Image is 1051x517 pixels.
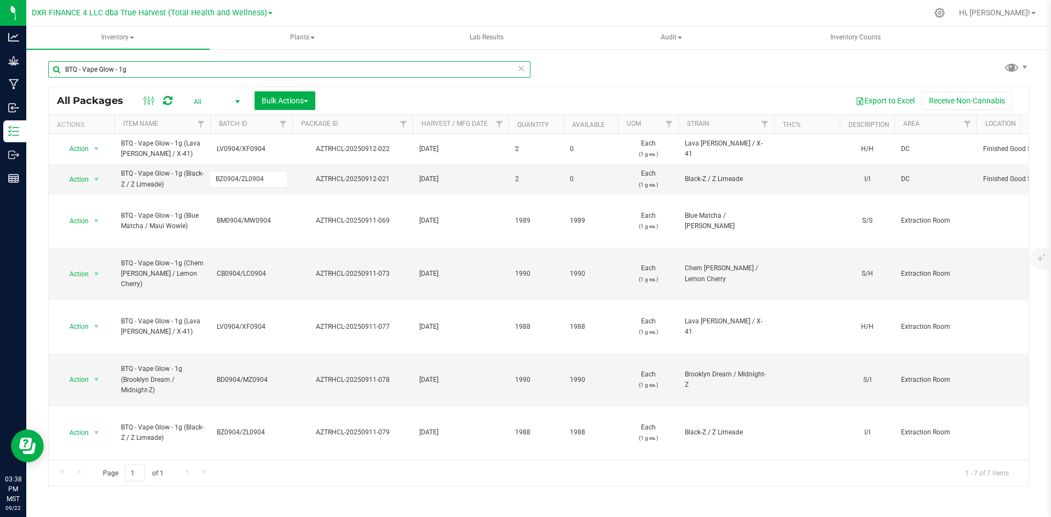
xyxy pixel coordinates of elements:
[121,138,204,159] span: BTQ - Vape Glow - 1g (Lava [PERSON_NAME] / X-41)
[455,33,518,42] span: Lab Results
[211,26,394,49] a: Plants
[685,316,767,337] span: Lava [PERSON_NAME] / X-41
[419,322,502,332] span: [DATE]
[60,141,89,156] span: Action
[90,172,103,187] span: select
[125,464,145,481] input: 1
[985,120,1016,127] a: Location
[933,8,946,18] div: Manage settings
[625,179,672,190] p: (1 g ea.)
[217,269,286,279] span: CB0904/LC0904
[60,372,89,387] span: Action
[211,27,394,49] span: Plants
[419,216,502,226] span: [DATE]
[903,120,920,127] a: Area
[121,422,204,443] span: BTQ - Vape Glow - 1g (Black-Z / Z Limeade)
[572,121,605,129] a: Available
[57,95,134,107] span: All Packages
[570,375,611,385] span: 1990
[570,174,611,184] span: 0
[90,319,103,334] span: select
[291,216,414,226] div: AZTRHCL-20250911-069
[846,374,888,386] div: S/I
[60,266,89,282] span: Action
[625,380,672,390] p: (1 g ea.)
[26,26,210,49] span: Inventory
[901,269,970,279] span: Extraction Room
[291,427,414,438] div: AZTRHCL-20250911-079
[60,319,89,334] span: Action
[846,143,888,155] div: H/H
[846,321,888,333] div: H/H
[11,429,44,462] iframe: Resource center
[922,91,1012,110] button: Receive Non-Cannabis
[848,121,890,129] a: Description
[90,266,103,282] span: select
[515,427,557,438] span: 1988
[685,369,767,390] span: Brooklyn Dream / Midnight-Z
[217,144,286,154] span: LV0904/XF0904
[121,169,204,189] span: BTQ - Vape Glow - 1g (Black-Z / Z Limeade)
[627,120,641,127] a: UOM
[419,174,502,184] span: [DATE]
[846,426,888,439] div: I/I
[570,216,611,226] span: 1989
[515,322,557,332] span: 1988
[123,120,158,127] a: Item Name
[90,425,103,440] span: select
[846,214,888,227] div: S/S
[625,221,672,231] p: (1 g ea.)
[685,427,767,438] span: Black-Z / Z Limeade
[8,32,19,43] inline-svg: Analytics
[515,174,557,184] span: 2
[90,372,103,387] span: select
[395,26,579,49] a: Lab Results
[255,91,315,110] button: Bulk Actions
[274,115,292,133] a: Filter
[570,322,611,332] span: 1988
[421,120,488,127] a: Harvest / Mfg Date
[685,174,767,184] span: Black-Z / Z Limeade
[764,26,948,49] a: Inventory Counts
[580,27,763,49] span: Audit
[625,169,672,189] span: Each
[959,8,1030,17] span: Hi, [PERSON_NAME]!
[958,115,977,133] a: Filter
[625,211,672,231] span: Each
[846,268,888,280] div: S/H
[517,61,525,75] span: Clear
[8,102,19,113] inline-svg: Inbound
[90,213,103,229] span: select
[217,322,286,332] span: LV0904/XF0904
[625,316,672,337] span: Each
[8,55,19,66] inline-svg: Grow
[570,144,611,154] span: 0
[121,211,204,231] span: BTQ - Vape Glow - 1g (Blue Matcha / Maui Wowie)
[301,120,338,127] a: Package ID
[217,375,286,385] span: BD0904/MZ0904
[625,422,672,443] span: Each
[660,115,678,133] a: Filter
[783,121,801,129] a: THC%
[60,172,89,187] span: Action
[901,375,970,385] span: Extraction Room
[490,115,509,133] a: Filter
[956,464,1018,481] span: 1 - 7 of 7 items
[5,504,21,512] p: 09/22
[580,26,763,49] a: Audit
[217,427,286,438] span: BZ0904/ZL0904
[515,375,557,385] span: 1990
[219,120,247,127] a: Batch ID
[121,364,204,396] span: BTQ - Vape Glow - 1g (Brooklyn Dream / Midnight-Z)
[60,425,89,440] span: Action
[756,115,774,133] a: Filter
[625,327,672,337] p: (1 g ea.)
[121,258,204,290] span: BTQ - Vape Glow - 1g (Chem [PERSON_NAME] / Lemon Cherry)
[685,138,767,159] span: Lava [PERSON_NAME] / X-41
[419,427,502,438] span: [DATE]
[8,126,19,137] inline-svg: Inventory
[419,144,502,154] span: [DATE]
[846,173,888,185] div: I/I
[625,433,672,443] p: (1 g ea.)
[210,171,288,188] input: lot_number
